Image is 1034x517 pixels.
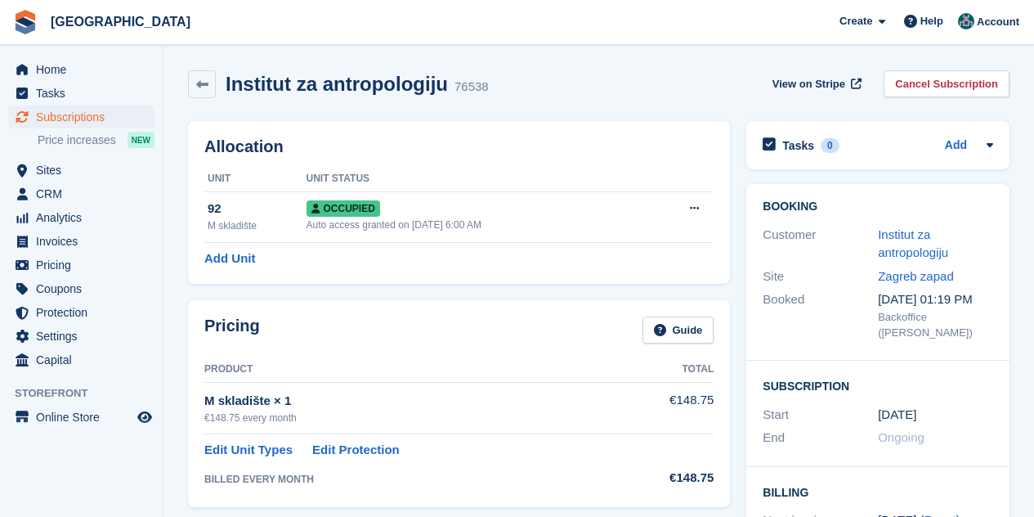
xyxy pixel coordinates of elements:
[8,301,154,324] a: menu
[8,58,154,81] a: menu
[135,407,154,427] a: Preview store
[204,250,255,268] a: Add Unit
[642,317,714,344] a: Guide
[8,182,154,205] a: menu
[8,159,154,182] a: menu
[36,325,134,348] span: Settings
[766,70,865,97] a: View on Stripe
[620,382,714,434] td: €148.75
[8,348,154,371] a: menu
[204,317,260,344] h2: Pricing
[878,309,993,341] div: Backoffice ([PERSON_NAME])
[821,138,839,153] div: 0
[878,406,916,425] time: 2025-03-13 23:00:00 UTC
[763,290,878,341] div: Booked
[8,277,154,300] a: menu
[36,230,134,253] span: Invoices
[977,14,1019,30] span: Account
[307,218,647,232] div: Auto access granted on [DATE] 6:00 AM
[128,132,154,148] div: NEW
[920,13,943,29] span: Help
[36,159,134,182] span: Sites
[36,82,134,105] span: Tasks
[312,441,400,460] a: Edit Protection
[307,200,380,217] span: Occupied
[763,483,993,500] h2: Billing
[763,226,878,263] div: Customer
[226,73,448,95] h2: Institut za antropologiju
[38,131,154,149] a: Price increases NEW
[763,200,993,214] h2: Booking
[204,166,307,192] th: Unit
[15,385,163,402] span: Storefront
[44,8,197,35] a: [GEOGRAPHIC_DATA]
[13,10,38,34] img: stora-icon-8386f47178a22dfd0bd8f6a31ec36ba5ce8667c1dd55bd0f319d3a0aa187defe.svg
[8,82,154,105] a: menu
[36,254,134,276] span: Pricing
[782,138,814,153] h2: Tasks
[38,133,116,148] span: Price increases
[8,406,154,429] a: menu
[204,411,620,425] div: €148.75 every month
[839,13,872,29] span: Create
[763,377,993,393] h2: Subscription
[763,406,878,425] div: Start
[36,182,134,205] span: CRM
[763,267,878,286] div: Site
[8,206,154,229] a: menu
[36,277,134,300] span: Coupons
[763,429,878,447] div: End
[204,472,620,487] div: BILLED EVERY MONTH
[8,325,154,348] a: menu
[945,137,967,155] a: Add
[36,206,134,229] span: Analytics
[208,218,307,233] div: M skladište
[204,137,714,156] h2: Allocation
[36,406,134,429] span: Online Store
[36,106,134,128] span: Subscriptions
[8,230,154,253] a: menu
[204,441,293,460] a: Edit Unit Types
[204,357,620,383] th: Product
[958,13,974,29] img: Željko Gobac
[620,357,714,383] th: Total
[878,227,948,260] a: Institut za antropologiju
[36,301,134,324] span: Protection
[620,469,714,488] div: €148.75
[307,166,647,192] th: Unit Status
[36,58,134,81] span: Home
[878,269,954,283] a: Zagreb zapad
[454,78,489,97] div: 76538
[878,290,993,309] div: [DATE] 01:19 PM
[772,76,845,92] span: View on Stripe
[884,70,1009,97] a: Cancel Subscription
[878,430,924,444] span: Ongoing
[208,200,307,218] div: 92
[204,392,620,411] div: M skladište × 1
[8,106,154,128] a: menu
[8,254,154,276] a: menu
[36,348,134,371] span: Capital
